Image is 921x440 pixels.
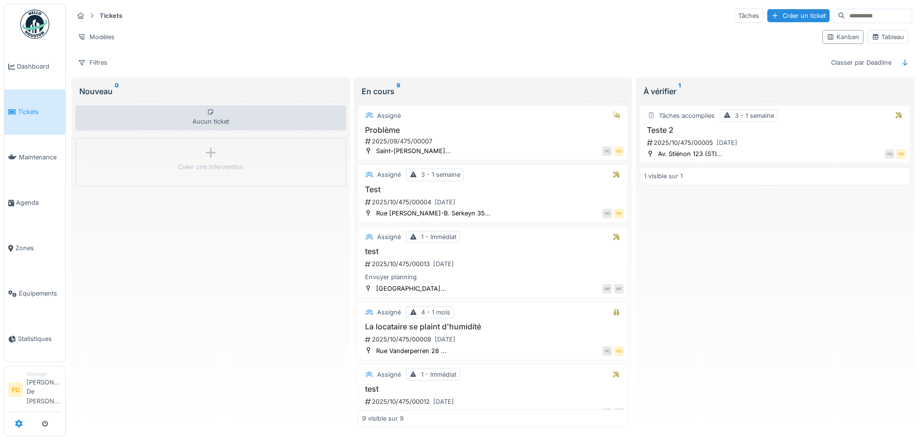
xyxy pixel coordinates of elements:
[396,85,400,97] sup: 9
[377,111,401,120] div: Assigné
[376,346,447,355] div: Rue Vanderperren 28 ...
[362,247,624,256] h3: test
[15,243,61,253] span: Zones
[377,370,401,379] div: Assigné
[602,408,612,418] div: MP
[377,170,401,179] div: Assigné
[602,146,612,156] div: PD
[376,209,491,218] div: Rue [PERSON_NAME]-B. Serkeyn 35...
[362,126,624,135] h3: Problème
[362,272,624,282] div: Envoyer planning
[421,308,450,317] div: 4 - 1 mois
[421,370,456,379] div: 1 - Immédiat
[19,289,61,298] span: Équipements
[896,149,906,159] div: PD
[8,383,23,397] li: PD
[421,232,456,241] div: 1 - Immédiat
[73,56,112,70] div: Filtres
[643,85,906,97] div: À vérifier
[18,334,61,343] span: Statistiques
[827,56,896,70] div: Classer par Deadline
[644,126,906,135] h3: Teste 2
[4,316,65,362] a: Statistiques
[18,107,61,116] span: Tickets
[16,198,61,207] span: Agenda
[4,271,65,316] a: Équipements
[27,370,61,378] div: Manager
[614,146,624,156] div: PD
[734,9,763,23] div: Tâches
[433,259,454,269] div: [DATE]
[364,137,624,146] div: 2025/09/475/00007
[602,209,612,218] div: PD
[362,322,624,331] h3: La locataire se plaint d'humidité
[362,414,404,423] div: 9 visible sur 9
[885,149,894,159] div: PD
[614,408,624,418] div: MP
[362,185,624,194] h3: Test
[435,335,455,344] div: [DATE]
[96,11,126,20] strong: Tickets
[27,370,61,410] li: [PERSON_NAME] De [PERSON_NAME]
[364,333,624,345] div: 2025/10/475/00008
[73,30,119,44] div: Modèles
[4,89,65,135] a: Tickets
[678,85,681,97] sup: 1
[178,162,244,171] div: Créer une intervention
[646,137,906,149] div: 2025/10/475/00005
[376,408,425,417] div: Viva Jette (VIVA)
[364,396,624,408] div: 2025/10/475/00012
[17,62,61,71] span: Dashboard
[377,232,401,241] div: Assigné
[115,85,119,97] sup: 0
[435,198,455,207] div: [DATE]
[19,153,61,162] span: Maintenance
[362,384,624,394] h3: test
[79,85,342,97] div: Nouveau
[614,209,624,218] div: PD
[433,397,454,406] div: [DATE]
[4,226,65,271] a: Zones
[735,111,774,120] div: 3 - 1 semaine
[364,258,624,270] div: 2025/10/475/00013
[362,85,625,97] div: En cours
[614,346,624,356] div: PD
[644,171,683,181] div: 1 visible sur 1
[827,32,859,42] div: Kanban
[376,146,451,156] div: Saint-[PERSON_NAME]...
[767,9,830,22] div: Créer un ticket
[872,32,904,42] div: Tableau
[602,284,612,294] div: MP
[20,10,49,39] img: Badge_color-CXgf-gQk.svg
[421,170,460,179] div: 3 - 1 semaine
[4,180,65,226] a: Agenda
[658,149,722,158] div: Av. Stiénon 123 (STI...
[4,135,65,180] a: Maintenance
[376,284,446,293] div: [GEOGRAPHIC_DATA]...
[4,44,65,89] a: Dashboard
[75,105,346,130] div: Aucun ticket
[659,111,715,120] div: Tâches accomplies
[8,370,61,412] a: PD Manager[PERSON_NAME] De [PERSON_NAME]
[377,308,401,317] div: Assigné
[716,138,737,147] div: [DATE]
[364,196,624,208] div: 2025/10/475/00004
[614,284,624,294] div: MP
[602,346,612,356] div: PD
